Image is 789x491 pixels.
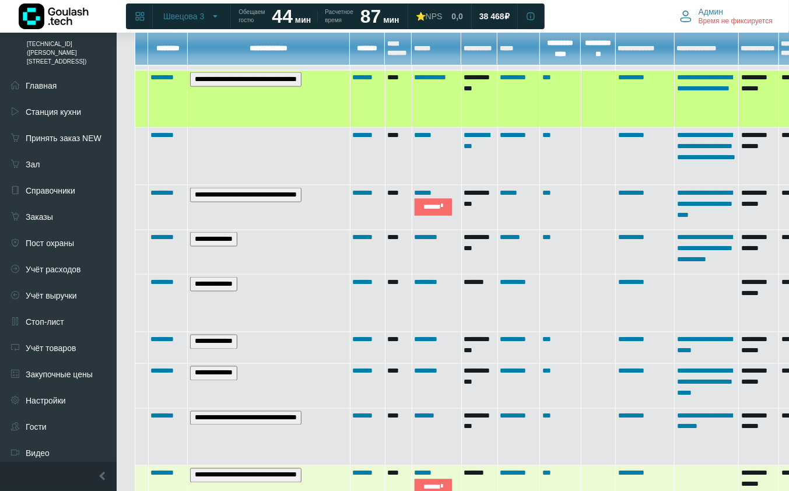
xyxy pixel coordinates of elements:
strong: 44 [272,6,293,27]
span: Швецова 3 [163,11,204,22]
div: ⭐ [416,11,443,22]
span: Время не фиксируется [699,17,773,26]
span: 0,0 [452,11,463,22]
img: Логотип компании Goulash.tech [19,3,89,29]
a: 38 468 ₽ [472,6,517,27]
span: Админ [699,6,724,17]
span: ₽ [504,11,510,22]
span: мин [295,15,311,24]
a: Обещаем гостю 44 мин Расчетное время 87 мин [232,6,406,27]
span: 38 468 [479,11,504,22]
strong: 87 [360,6,381,27]
span: Расчетное время [325,8,353,24]
a: ⭐NPS 0,0 [409,6,470,27]
span: Обещаем гостю [239,8,265,24]
button: Админ Время не фиксируется [673,4,780,29]
span: NPS [426,12,443,21]
button: Швецова 3 [156,7,227,26]
span: мин [383,15,399,24]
